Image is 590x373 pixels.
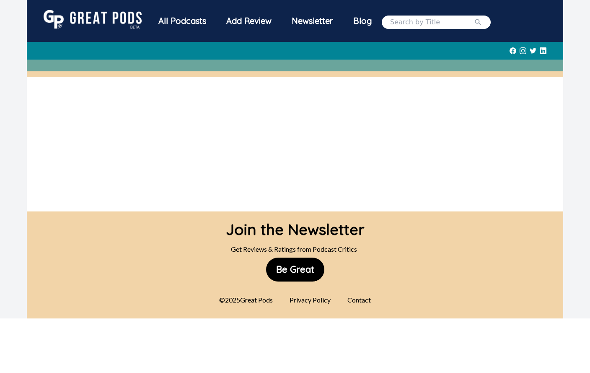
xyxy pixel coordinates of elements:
[148,10,216,32] div: All Podcasts
[266,258,324,282] button: Be Great
[214,292,278,308] div: © 2025 Great Pods
[285,292,336,308] div: Privacy Policy
[282,10,343,32] div: Newsletter
[342,292,376,308] div: Contact
[216,10,282,32] a: Add Review
[44,10,142,29] img: GreatPods
[226,211,365,241] div: Join the Newsletter
[148,10,216,34] a: All Podcasts
[226,241,365,258] div: Get Reviews & Ratings from Podcast Critics
[390,17,474,27] input: Search by Title
[282,10,343,34] a: Newsletter
[343,10,382,32] a: Blog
